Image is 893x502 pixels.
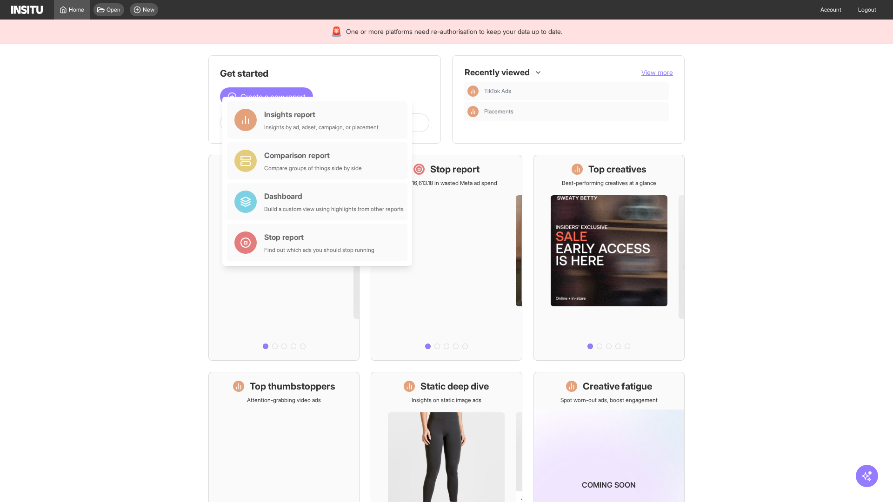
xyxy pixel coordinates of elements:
[264,165,362,172] div: Compare groups of things side by side
[250,380,335,393] h1: Top thumbstoppers
[484,108,513,115] span: Placements
[208,155,360,361] a: What's live nowSee all active ads instantly
[467,106,479,117] div: Insights
[395,179,497,187] p: Save £16,613.18 in wasted Meta ad spend
[420,380,489,393] h1: Static deep dive
[247,396,321,404] p: Attention-grabbing video ads
[264,109,379,120] div: Insights report
[484,87,511,95] span: TikTok Ads
[641,68,673,77] button: View more
[264,124,379,131] div: Insights by ad, adset, campaign, or placement
[264,205,404,213] div: Build a custom view using highlights from other reports
[264,246,374,254] div: Find out which ads you should stop running
[11,6,43,14] img: Logo
[331,25,342,38] div: 🚨
[641,68,673,76] span: View more
[484,108,666,115] span: Placements
[143,6,154,13] span: New
[430,163,480,176] h1: Stop report
[220,87,313,106] button: Create a new report
[467,86,479,97] div: Insights
[220,67,429,80] h1: Get started
[264,150,362,161] div: Comparison report
[69,6,84,13] span: Home
[412,396,481,404] p: Insights on static image ads
[484,87,666,95] span: TikTok Ads
[264,231,374,243] div: Stop report
[588,163,646,176] h1: Top creatives
[240,91,306,102] span: Create a new report
[107,6,120,13] span: Open
[562,179,656,187] p: Best-performing creatives at a glance
[533,155,685,361] a: Top creativesBest-performing creatives at a glance
[371,155,522,361] a: Stop reportSave £16,613.18 in wasted Meta ad spend
[346,27,562,36] span: One or more platforms need re-authorisation to keep your data up to date.
[264,191,404,202] div: Dashboard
